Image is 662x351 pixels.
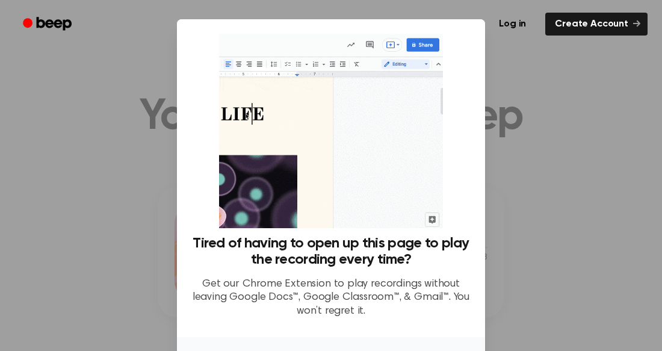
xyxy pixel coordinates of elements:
img: Beep extension in action [219,34,442,228]
a: Log in [487,10,538,38]
p: Get our Chrome Extension to play recordings without leaving Google Docs™, Google Classroom™, & Gm... [191,278,471,318]
a: Beep [14,13,82,36]
a: Create Account [545,13,648,36]
h3: Tired of having to open up this page to play the recording every time? [191,235,471,268]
